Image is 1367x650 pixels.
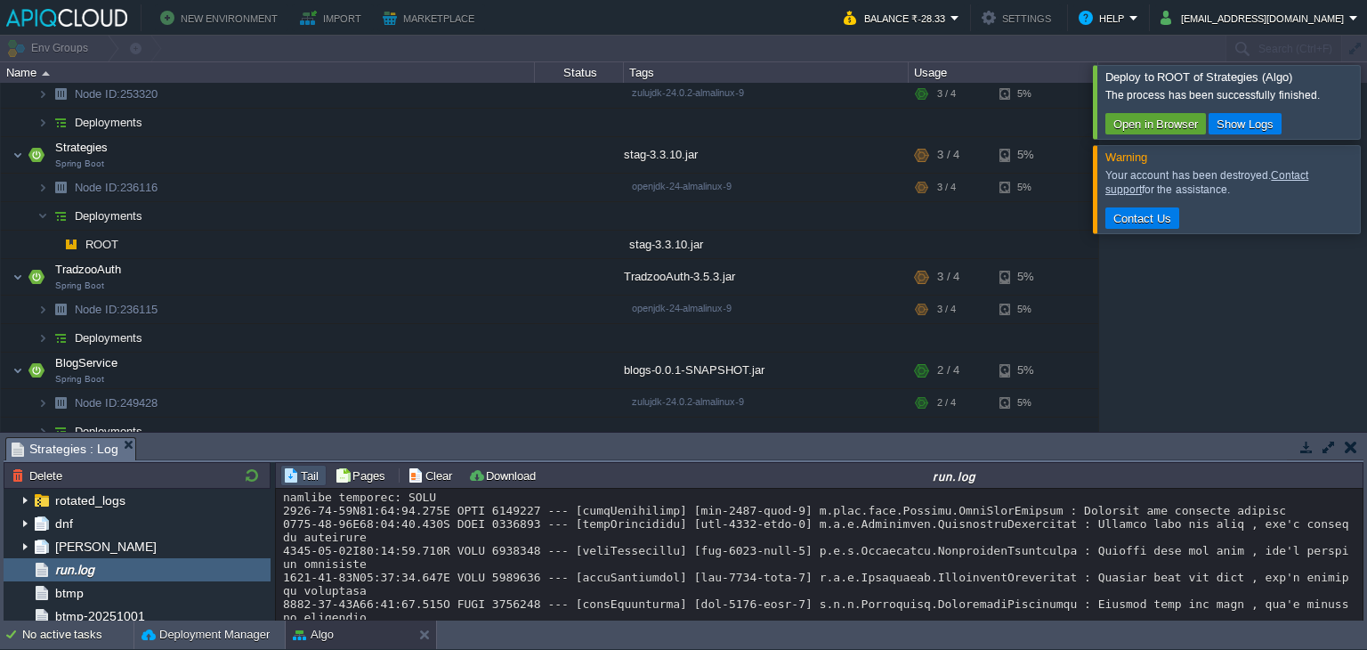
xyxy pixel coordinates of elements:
[12,353,23,388] img: AMDAwAAAACH5BAEAAAAALAAAAAABAAEAAAICRAEAOw==
[1105,70,1292,84] span: Deploy to ROOT of Strategies (Algo)
[910,62,1097,83] div: Usage
[937,389,956,417] div: 2 / 4
[73,180,160,195] a: Node ID:236116
[937,353,959,388] div: 2 / 4
[999,353,1057,388] div: 5%
[37,202,48,230] img: AMDAwAAAACH5BAEAAAAALAAAAAABAAEAAAICRAEAOw==
[55,158,104,169] span: Spring Boot
[53,262,124,277] span: TradzooAuth
[73,180,160,195] span: 236116
[1161,7,1349,28] button: [EMAIL_ADDRESS][DOMAIN_NAME]
[12,259,23,295] img: AMDAwAAAACH5BAEAAAAALAAAAAABAAEAAAICRAEAOw==
[48,231,59,258] img: AMDAwAAAACH5BAEAAAAALAAAAAABAAEAAAICRAEAOw==
[300,7,367,28] button: Import
[468,467,541,483] button: Download
[59,231,84,258] img: AMDAwAAAACH5BAEAAAAALAAAAAABAAEAAAICRAEAOw==
[1105,150,1147,164] span: Warning
[52,492,128,508] a: rotated_logs
[48,202,73,230] img: AMDAwAAAACH5BAEAAAAALAAAAAABAAEAAAICRAEAOw==
[52,539,159,555] a: [PERSON_NAME]
[73,330,145,345] span: Deployments
[1211,116,1279,132] button: Show Logs
[48,389,73,417] img: AMDAwAAAACH5BAEAAAAALAAAAAABAAEAAAICRAEAOw==
[536,62,623,83] div: Status
[37,109,48,136] img: AMDAwAAAACH5BAEAAAAALAAAAAABAAEAAAICRAEAOw==
[999,80,1057,108] div: 5%
[53,140,110,155] span: Strategies
[42,71,50,76] img: AMDAwAAAACH5BAEAAAAALAAAAAABAAEAAAICRAEAOw==
[48,296,73,323] img: AMDAwAAAACH5BAEAAAAALAAAAAABAAEAAAICRAEAOw==
[55,280,104,291] span: Spring Boot
[999,137,1057,173] div: 5%
[24,137,49,173] img: AMDAwAAAACH5BAEAAAAALAAAAAABAAEAAAICRAEAOw==
[37,174,48,201] img: AMDAwAAAACH5BAEAAAAALAAAAAABAAEAAAICRAEAOw==
[632,181,732,191] span: openjdk-24-almalinux-9
[624,353,909,388] div: blogs-0.0.1-SNAPSHOT.jar
[937,296,956,323] div: 3 / 4
[283,467,324,483] button: Tail
[84,237,121,252] a: ROOT
[1108,210,1177,226] button: Contact Us
[53,355,120,370] span: BlogService
[999,389,1057,417] div: 5%
[632,396,744,407] span: zulujdk-24.0.2-almalinux-9
[73,115,145,130] span: Deployments
[73,302,160,317] span: 236115
[53,141,110,154] a: StrategiesSpring Boot
[48,418,73,445] img: AMDAwAAAACH5BAEAAAAALAAAAAABAAEAAAICRAEAOw==
[844,7,950,28] button: Balance ₹-28.33
[73,424,145,439] a: Deployments
[383,7,480,28] button: Marketplace
[73,86,160,102] a: Node ID:253320
[53,263,124,276] a: TradzooAuthSpring Boot
[73,302,160,317] a: Node ID:236115
[937,80,956,108] div: 3 / 4
[22,621,133,649] div: No active tasks
[937,259,959,295] div: 3 / 4
[37,296,48,323] img: AMDAwAAAACH5BAEAAAAALAAAAAABAAEAAAICRAEAOw==
[52,562,97,578] a: run.log
[37,324,48,352] img: AMDAwAAAACH5BAEAAAAALAAAAAABAAEAAAICRAEAOw==
[75,396,120,410] span: Node ID:
[24,353,49,388] img: AMDAwAAAACH5BAEAAAAALAAAAAABAAEAAAICRAEAOw==
[982,7,1056,28] button: Settings
[999,296,1057,323] div: 5%
[1105,168,1355,197] div: Your account has been destroyed. for the assistance.
[624,259,909,295] div: TradzooAuth-3.5.3.jar
[73,208,145,223] a: Deployments
[937,174,956,201] div: 3 / 4
[48,80,73,108] img: AMDAwAAAACH5BAEAAAAALAAAAAABAAEAAAICRAEAOw==
[52,585,86,601] span: btmp
[1105,88,1355,102] div: The process has been successfully finished.
[142,626,270,644] button: Deployment Manager
[12,137,23,173] img: AMDAwAAAACH5BAEAAAAALAAAAAABAAEAAAICRAEAOw==
[73,395,160,410] a: Node ID:249428
[160,7,283,28] button: New Environment
[37,389,48,417] img: AMDAwAAAACH5BAEAAAAALAAAAAABAAEAAAICRAEAOw==
[48,324,73,352] img: AMDAwAAAACH5BAEAAAAALAAAAAABAAEAAAICRAEAOw==
[293,626,334,644] button: Algo
[12,438,118,460] span: Strategies : Log
[37,80,48,108] img: AMDAwAAAACH5BAEAAAAALAAAAAABAAEAAAICRAEAOw==
[53,356,120,370] a: BlogServiceSpring Boot
[548,468,1361,483] div: run.log
[48,109,73,136] img: AMDAwAAAACH5BAEAAAAALAAAAAABAAEAAAICRAEAOw==
[52,516,76,532] a: dnf
[75,303,120,316] span: Node ID:
[52,608,148,624] a: btmp-20251001
[999,174,1057,201] div: 5%
[632,303,732,313] span: openjdk-24-almalinux-9
[937,137,959,173] div: 3 / 4
[24,259,49,295] img: AMDAwAAAACH5BAEAAAAALAAAAAABAAEAAAICRAEAOw==
[48,174,73,201] img: AMDAwAAAACH5BAEAAAAALAAAAAABAAEAAAICRAEAOw==
[6,9,127,27] img: APIQCloud
[408,467,457,483] button: Clear
[73,395,160,410] span: 249428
